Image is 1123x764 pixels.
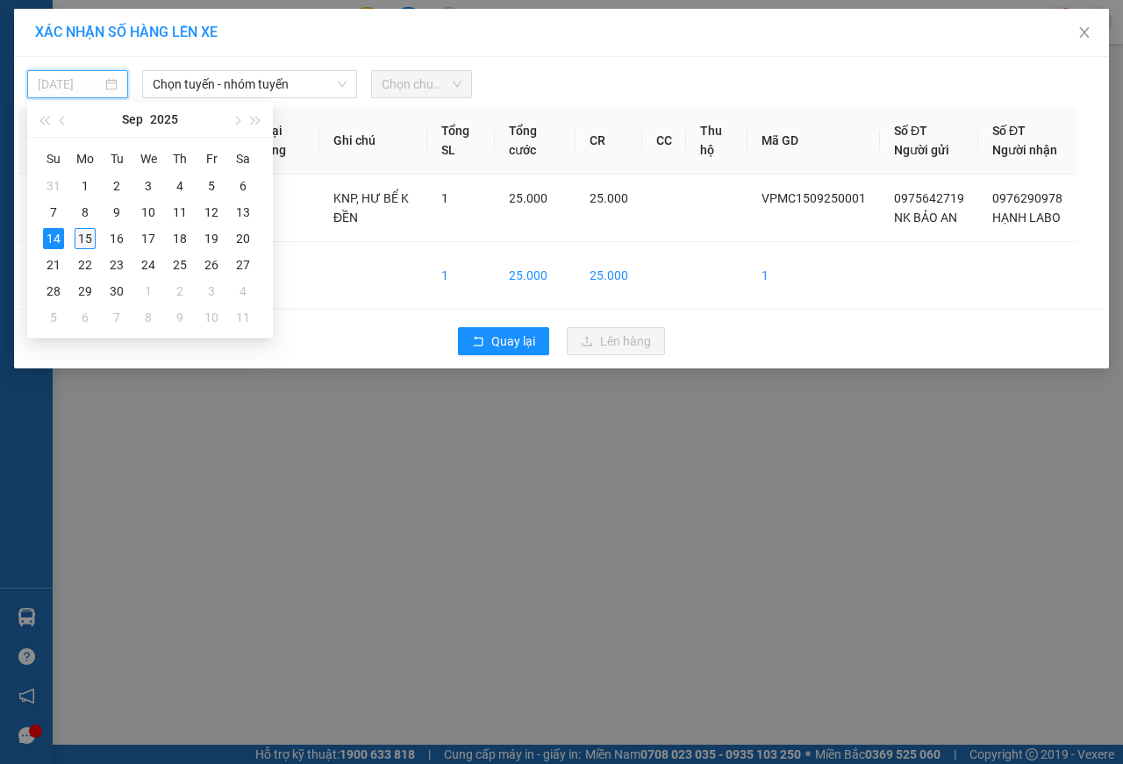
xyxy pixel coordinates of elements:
td: 2025-09-27 [227,252,259,278]
span: ----------------------------------------- [47,95,215,109]
td: 2025-09-01 [69,173,101,199]
span: close [1077,25,1091,39]
th: Thu hộ [686,107,747,175]
div: 2 [106,175,127,196]
th: Th [164,145,196,173]
span: 25.000 [590,191,628,205]
div: 17 [138,228,159,249]
button: Sep [122,102,143,137]
div: 4 [169,175,190,196]
td: 2025-09-10 [132,199,164,225]
td: 25.000 [495,242,575,310]
td: 1 [747,242,880,310]
td: 2025-09-15 [69,225,101,252]
td: 2025-09-28 [38,278,69,304]
td: 2025-09-21 [38,252,69,278]
div: 21 [43,254,64,275]
span: Bến xe [GEOGRAPHIC_DATA] [139,28,236,50]
td: 2025-09-26 [196,252,227,278]
div: 2 [169,281,190,302]
span: 0975642719 [894,191,964,205]
span: [PERSON_NAME]: [5,113,186,124]
td: 2025-09-18 [164,225,196,252]
td: 2025-09-09 [101,199,132,225]
div: 6 [232,175,254,196]
span: Quay lại [491,332,535,351]
div: 26 [201,254,222,275]
td: 2025-09-04 [164,173,196,199]
td: 1 [427,242,495,310]
td: 2025-09-07 [38,199,69,225]
span: NK BẢO AN [894,211,957,225]
td: 2025-09-11 [164,199,196,225]
td: 2025-10-10 [196,304,227,331]
div: 9 [106,202,127,223]
div: 19 [201,228,222,249]
td: 2025-08-31 [38,173,69,199]
div: 11 [169,202,190,223]
button: 2025 [150,102,178,137]
td: 2025-09-30 [101,278,132,304]
div: 3 [138,175,159,196]
div: 7 [106,307,127,328]
span: Chọn tuyến - nhóm tuyến [153,71,347,97]
th: Su [38,145,69,173]
td: 2025-09-14 [38,225,69,252]
td: 2025-10-06 [69,304,101,331]
th: Tổng cước [495,107,575,175]
td: 2025-10-07 [101,304,132,331]
div: 4 [232,281,254,302]
td: 2025-09-22 [69,252,101,278]
span: 01 Võ Văn Truyện, KP.1, Phường 2 [139,53,241,75]
div: 5 [43,307,64,328]
th: Fr [196,145,227,173]
strong: ĐỒNG PHƯỚC [139,10,240,25]
div: 1 [75,175,96,196]
td: 2025-09-06 [227,173,259,199]
div: 23 [106,254,127,275]
button: rollbackQuay lại [458,327,549,355]
div: 28 [43,281,64,302]
span: 1 [441,191,448,205]
td: 2025-09-29 [69,278,101,304]
td: 2025-09-12 [196,199,227,225]
div: 12 [201,202,222,223]
span: 0976290978 [992,191,1062,205]
div: 6 [75,307,96,328]
img: logo [6,11,84,88]
div: 7 [43,202,64,223]
div: 22 [75,254,96,275]
div: 31 [43,175,64,196]
th: STT [18,107,69,175]
td: 2025-09-02 [101,173,132,199]
td: 2025-09-20 [227,225,259,252]
span: XÁC NHẬN SỐ HÀNG LÊN XE [35,24,218,40]
td: 2025-10-02 [164,278,196,304]
div: 8 [138,307,159,328]
div: 14 [43,228,64,249]
td: 2025-09-16 [101,225,132,252]
td: 2025-09-23 [101,252,132,278]
span: rollback [472,335,484,349]
td: 2025-09-25 [164,252,196,278]
div: 24 [138,254,159,275]
th: Tu [101,145,132,173]
th: Sa [227,145,259,173]
td: 2025-10-11 [227,304,259,331]
button: Close [1060,9,1109,58]
span: Số ĐT [894,124,927,138]
div: 20 [232,228,254,249]
th: CR [576,107,642,175]
td: 2025-09-03 [132,173,164,199]
span: HẠNH LABO [992,211,1061,225]
th: Mo [69,145,101,173]
div: 11 [232,307,254,328]
div: 30 [106,281,127,302]
div: 16 [106,228,127,249]
span: Chọn chuyến [382,71,461,97]
div: 27 [232,254,254,275]
th: Loại hàng [244,107,319,175]
td: 2025-09-08 [69,199,101,225]
span: In ngày: [5,127,107,138]
th: Tổng SL [427,107,495,175]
